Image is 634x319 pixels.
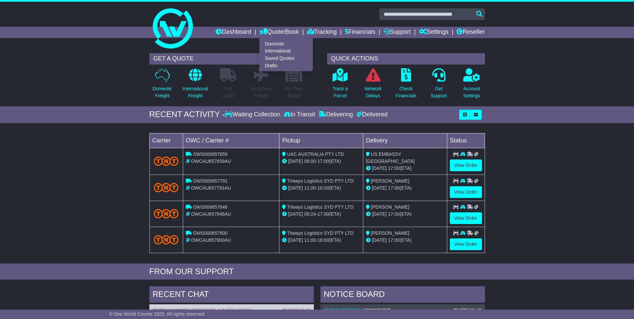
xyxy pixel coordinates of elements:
a: InternationalFreight [182,68,209,103]
a: Dashboard [216,27,251,38]
div: Delivering [317,111,355,118]
a: View Order [450,238,482,250]
span: [DATE] [372,166,387,171]
a: Quote/Book [259,27,299,38]
span: [PERSON_NAME] [371,230,409,236]
div: Delivered [355,111,388,118]
div: (ETA) [366,237,444,244]
span: 17:00 [388,211,400,217]
div: - (ETA) [282,211,360,218]
span: [DATE] [372,185,387,191]
span: OWCAU657848AU [191,211,231,217]
span: 11:00 [304,185,316,191]
p: Network Delays [364,85,381,99]
img: TNT_Domestic.png [154,183,179,192]
span: 08:00 [304,158,316,164]
td: Status [447,133,485,148]
span: 17:00 [318,211,329,217]
a: OWCAU649847AU [153,308,193,313]
p: Get Support [430,85,447,99]
div: - (ETA) [282,158,360,165]
a: CheckFinancials [395,68,417,103]
p: Domestic Freight [152,85,172,99]
img: TNT_Domestic.png [154,209,179,218]
div: RECENT CHAT [149,286,314,304]
p: Track a Parcel [333,85,348,99]
span: 17:00 [318,158,329,164]
td: Delivery [363,133,447,148]
span: Triways Logistics SYD PTY LTD [287,178,354,184]
a: Reseller [457,27,485,38]
span: 16:00 [318,237,329,243]
a: DomesticFreight [152,68,172,103]
span: Triways Logistics SYD PTY LTD [287,204,354,210]
a: Saved Quotes [260,55,312,62]
a: View Order [450,212,482,224]
div: (ETA) [366,165,444,172]
span: 17:00 [388,166,400,171]
a: GetSupport [430,68,447,103]
p: International Freight [182,85,208,99]
span: [DATE] [288,185,303,191]
span: 17:00 [388,185,400,191]
td: Pickup [279,133,363,148]
p: Full Loads [220,85,237,99]
div: ( ) [324,308,482,313]
span: US EMBASSY [GEOGRAPHIC_DATA] [366,151,415,164]
a: Financials [345,27,375,38]
div: In Transit [282,111,317,118]
a: International [260,47,312,55]
span: Triways Logistics SYD PTY LTD [287,230,354,236]
p: Air / Sea Depot [285,85,303,99]
a: NetworkDelays [364,68,382,103]
span: OWS000657659 [193,151,228,157]
div: (ETA) [366,185,444,192]
span: [DATE] [288,211,303,217]
a: Settings [419,27,449,38]
a: View Order [450,159,482,171]
span: [DATE] [372,237,387,243]
span: OWCAU657659AU [191,158,231,164]
div: NOTICE BOARD [321,286,485,304]
div: - (ETA) [282,185,360,192]
span: OWS000657848 [193,204,228,210]
span: 16:00 [318,185,329,191]
a: Tracking [307,27,337,38]
span: UAC AUSTRALIA PTY LTD [287,151,344,157]
a: View Order [450,186,482,198]
span: 09:24 [304,211,316,217]
a: Track aParcel [332,68,348,103]
span: [DATE] [288,158,303,164]
span: OWS000657791 [193,178,228,184]
a: Support [384,27,411,38]
td: OWC / Carrier # [183,133,279,148]
div: [DATE] 15:48 [454,308,481,313]
span: [PERSON_NAME]-103501 [195,308,251,313]
span: S00025837 [365,308,389,313]
a: Drafts [260,62,312,69]
span: [DATE] [288,237,303,243]
span: [PERSON_NAME] [371,204,409,210]
div: QUICK ACTIONS [327,53,485,65]
div: ( ) [153,308,310,313]
div: Quote/Book [259,38,313,71]
div: FROM OUR SUPPORT [149,267,485,277]
div: (ETA) [366,211,444,218]
img: TNT_Domestic.png [154,156,179,166]
a: Domestic [260,40,312,47]
a: OWCAU657659AU [324,308,364,313]
div: GET A QUOTE [149,53,307,65]
div: [DATE] 12:15 [282,308,310,313]
span: [PERSON_NAME] [371,178,409,184]
div: Waiting Collection [225,111,282,118]
div: - (ETA) [282,237,360,244]
span: OWCAU657791AU [191,185,231,191]
span: © One World Courier 2025. All rights reserved. [109,311,206,317]
img: TNT_Domestic.png [154,235,179,244]
span: [DATE] [372,211,387,217]
p: Air & Sea Freight [251,85,271,99]
p: Check Financials [395,85,416,99]
span: OWS000657800 [193,230,228,236]
span: OWCAU657800AU [191,237,231,243]
div: RECENT ACTIVITY - [149,110,225,119]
